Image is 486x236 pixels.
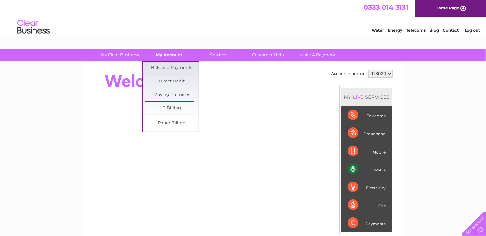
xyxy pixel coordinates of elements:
div: Mobile [348,142,386,160]
a: Energy [388,28,402,33]
a: Direct Debit [145,75,199,88]
div: Electricity [348,178,386,196]
div: Payments [348,214,386,232]
a: Paper Billing [145,117,199,130]
div: Telecoms [348,106,386,124]
a: Moving Premises [145,88,199,101]
div: Clear Business is a trading name of Verastar Limited (registered in [GEOGRAPHIC_DATA] No. 3667643... [90,4,397,32]
a: E-Billing [145,102,199,115]
td: Account number [330,68,367,79]
div: Water [348,160,386,178]
a: My Clear Business [93,49,147,61]
a: Make A Payment [291,49,344,61]
div: LIVE [352,94,365,100]
a: Water [372,28,384,33]
img: logo.png [17,17,50,37]
a: Services [192,49,245,61]
a: Blog [429,28,439,33]
a: My Account [142,49,196,61]
a: Bills and Payments [145,62,199,75]
div: Broadband [348,124,386,142]
div: MY SERVICES [341,88,392,106]
a: Customer Help [241,49,295,61]
a: Log out [465,28,480,33]
a: Telecoms [406,28,426,33]
a: 0333 014 3131 [363,3,408,11]
div: Gas [348,196,386,214]
a: Contact [443,28,459,33]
